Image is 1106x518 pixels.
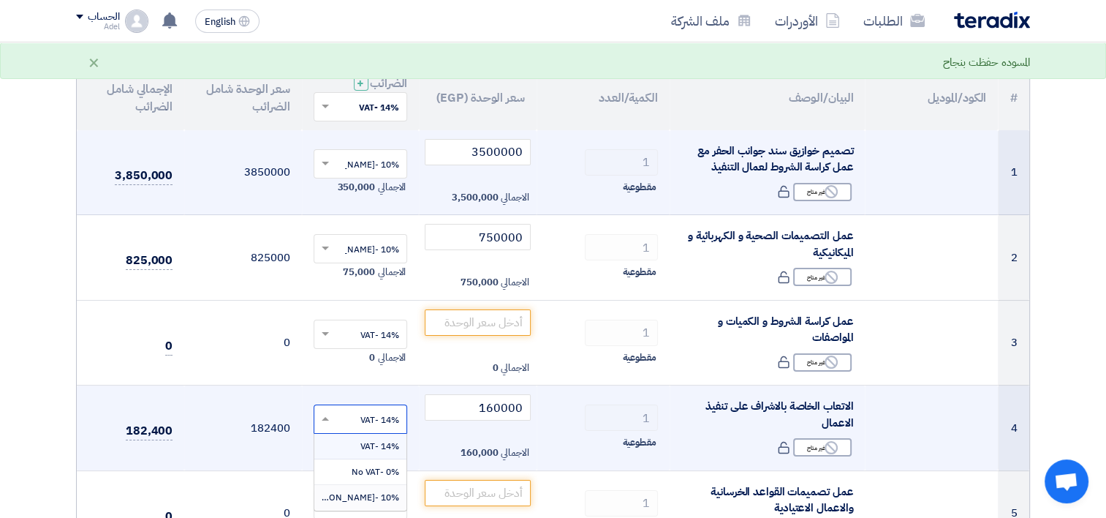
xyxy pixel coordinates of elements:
[585,405,658,431] input: RFQ_STEP1.ITEMS.2.AMOUNT_TITLE
[378,350,406,365] span: الاجمالي
[998,66,1029,130] th: #
[865,66,998,130] th: الكود/الموديل
[125,10,148,33] img: profile_test.png
[622,435,656,450] span: مقطوعية
[501,190,529,205] span: الاجمالي
[1045,459,1088,503] a: Open chat
[184,215,302,301] td: 825000
[585,149,658,176] input: RFQ_STEP1.ITEMS.2.AMOUNT_TITLE
[501,361,529,375] span: الاجمالي
[343,265,374,279] span: 75,000
[998,215,1029,301] td: 2
[697,143,853,176] span: تصميم خوازيق سند جوانب الحفر مع عمل كراسة الشروط لعمال التنفيذ
[77,66,184,130] th: الإجمالي شامل الضرائب
[622,350,656,365] span: مقطوعية
[360,440,399,453] span: 14% -VAT
[793,438,852,457] div: غير متاح
[461,275,498,290] span: 750,000
[115,167,173,185] span: 3,850,000
[314,234,408,263] ng-select: VAT
[425,480,531,506] input: أدخل سعر الوحدة
[205,17,235,27] span: English
[998,300,1029,386] td: 3
[793,353,852,372] div: غير متاح
[537,66,670,130] th: الكمية/العدد
[425,394,531,421] input: أدخل سعر الوحدة
[659,4,763,38] a: ملف الشركة
[314,320,408,349] ng-select: VAT
[369,350,375,365] span: 0
[718,313,853,346] span: عمل كراسة الشروط و الكميات و المواصفات
[852,4,936,38] a: الطلبات
[585,234,658,260] input: RFQ_STEP1.ITEMS.2.AMOUNT_TITLE
[943,54,1030,71] div: المسوده حفظت بنجاح
[452,190,498,205] span: 3,500,000
[314,405,408,434] ng-select: VAT
[184,66,302,130] th: سعر الوحدة شامل الضرائب
[195,10,260,33] button: English
[378,180,406,195] span: الاجمالي
[126,422,173,440] span: 182,400
[184,130,302,215] td: 3850000
[76,23,119,31] div: Adel
[705,398,853,431] span: الاتعاب الخاصة بالاشراف على تنفيذ الاعمال
[352,465,399,478] span: 0% -No VAT
[314,149,408,179] ng-select: VAT
[585,320,658,346] input: RFQ_STEP1.ITEMS.2.AMOUNT_TITLE
[88,11,119,23] div: الحساب
[88,53,100,71] div: ×
[302,66,420,130] th: الضرائب
[501,446,529,460] span: الاجمالي
[954,12,1030,29] img: Teradix logo
[763,4,852,38] a: الأوردرات
[419,66,537,130] th: سعر الوحدة (EGP)
[793,183,852,201] div: غير متاح
[184,300,302,386] td: 0
[165,337,173,356] span: 0
[357,75,364,92] span: +
[378,265,406,279] span: الاجمالي
[425,309,531,336] input: أدخل سعر الوحدة
[492,361,498,375] span: 0
[425,139,531,165] input: أدخل سعر الوحدة
[670,66,866,130] th: البيان/الوصف
[793,268,852,286] div: غير متاح
[338,180,375,195] span: 350,000
[622,265,656,279] span: مقطوعية
[711,484,853,517] span: عمل تصميمات القواعد الخرسانية والاعمال الاعتيادية
[688,228,854,260] span: عمل التصميمات الصحية و الكهربائية و الميكانيكية
[585,490,658,517] input: RFQ_STEP1.ITEMS.2.AMOUNT_TITLE
[184,386,302,471] td: 182400
[305,491,399,504] span: 10% -[PERSON_NAME]
[126,252,173,270] span: 825,000
[622,180,656,195] span: مقطوعية
[501,275,529,290] span: الاجمالي
[998,386,1029,471] td: 4
[425,224,531,250] input: أدخل سعر الوحدة
[461,446,498,460] span: 160,000
[998,130,1029,215] td: 1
